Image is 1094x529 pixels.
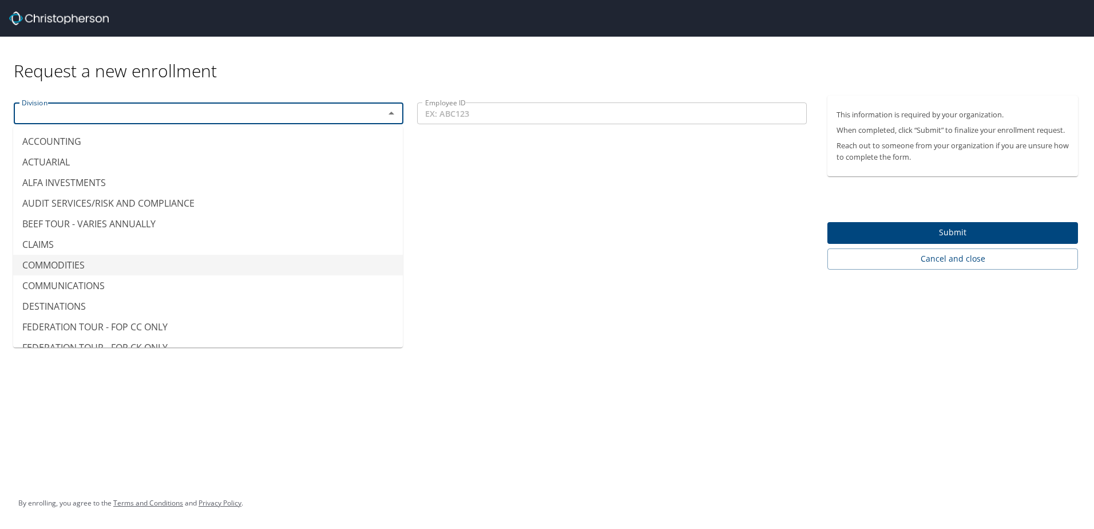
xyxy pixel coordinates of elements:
[13,131,403,152] li: ACCOUNTING
[13,214,403,234] li: BEEF TOUR - VARIES ANNUALLY
[13,255,403,275] li: COMMODITIES
[13,193,403,214] li: AUDIT SERVICES/RISK AND COMPLIANCE
[13,172,403,193] li: ALFA INVESTMENTS
[837,109,1069,120] p: This information is required by your organization.
[13,317,403,337] li: FEDERATION TOUR - FOP CC ONLY
[827,248,1078,270] button: Cancel and close
[113,498,183,508] a: Terms and Conditions
[13,296,403,317] li: DESTINATIONS
[13,275,403,296] li: COMMUNICATIONS
[827,222,1078,244] button: Submit
[383,105,399,121] button: Close
[13,337,403,358] li: FEDERATION TOUR - FOP CK ONLY
[837,252,1069,266] span: Cancel and close
[13,152,403,172] li: ACTUARIAL
[417,102,807,124] input: EX: ABC123
[13,234,403,255] li: CLAIMS
[199,498,241,508] a: Privacy Policy
[837,226,1069,240] span: Submit
[14,37,1087,82] div: Request a new enrollment
[9,11,109,25] img: cbt logo
[837,125,1069,136] p: When completed, click “Submit” to finalize your enrollment request.
[18,489,243,518] div: By enrolling, you agree to the and .
[837,140,1069,162] p: Reach out to someone from your organization if you are unsure how to complete the form.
